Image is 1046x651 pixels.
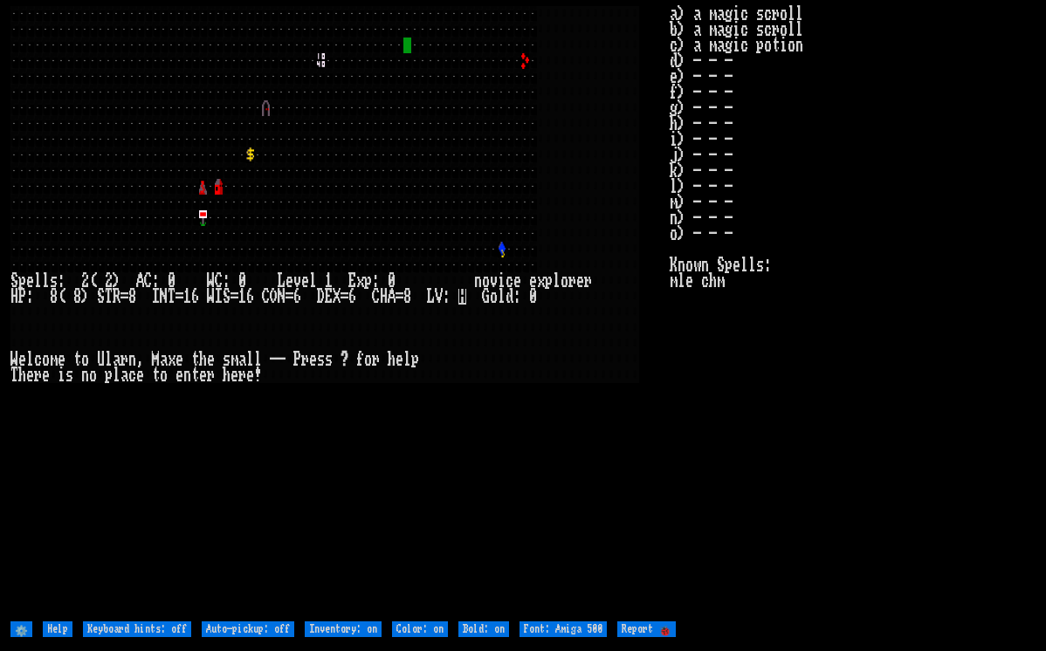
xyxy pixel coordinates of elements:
div: O [270,289,278,305]
div: c [128,367,136,383]
div: e [175,352,183,367]
div: 8 [73,289,81,305]
div: r [120,352,128,367]
div: = [341,289,348,305]
input: Font: Amiga 500 [520,621,607,637]
div: x [168,352,175,367]
div: : [372,273,380,289]
div: n [183,367,191,383]
div: E [325,289,333,305]
div: W [207,289,215,305]
div: : [58,273,65,289]
input: Inventory: on [305,621,382,637]
input: Auto-pickup: off [202,621,294,637]
div: R [113,289,120,305]
div: S [223,289,231,305]
div: ) [113,273,120,289]
div: - [270,352,278,367]
div: o [482,273,490,289]
div: ) [81,289,89,305]
div: a [238,352,246,367]
div: P [293,352,301,367]
div: r [372,352,380,367]
div: t [191,352,199,367]
div: n [81,367,89,383]
div: p [364,273,372,289]
div: e [529,273,537,289]
div: r [568,273,576,289]
div: o [160,367,168,383]
div: = [231,289,238,305]
div: h [388,352,396,367]
div: 0 [238,273,246,289]
div: e [58,352,65,367]
div: e [513,273,521,289]
div: o [89,367,97,383]
div: U [97,352,105,367]
div: S [97,289,105,305]
div: 8 [50,289,58,305]
div: l [254,352,262,367]
input: ⚙️ [10,621,32,637]
div: C [215,273,223,289]
div: e [42,367,50,383]
div: f [356,352,364,367]
div: S [10,273,18,289]
div: T [105,289,113,305]
div: l [26,352,34,367]
div: I [215,289,223,305]
div: 1 [238,289,246,305]
div: l [42,273,50,289]
div: r [207,367,215,383]
div: n [128,352,136,367]
div: W [207,273,215,289]
div: 0 [529,289,537,305]
div: l [403,352,411,367]
div: i [58,367,65,383]
div: s [317,352,325,367]
div: G [482,289,490,305]
div: l [498,289,506,305]
div: H [380,289,388,305]
div: a [120,367,128,383]
div: p [18,273,26,289]
div: a [113,352,120,367]
div: v [490,273,498,289]
div: p [411,352,419,367]
div: W [10,352,18,367]
div: e [309,352,317,367]
div: t [152,367,160,383]
input: Report 🐞 [617,621,676,637]
stats: a) a magic scroll b) a magic scroll c) a magic potion d) - - - e) - - - f) - - - g) - - - h) - - ... [670,6,1036,618]
input: Bold: on [458,621,509,637]
div: r [584,273,592,289]
div: 1 [325,273,333,289]
div: A [388,289,396,305]
div: : [152,273,160,289]
div: e [207,352,215,367]
div: E [348,273,356,289]
div: o [490,289,498,305]
div: r [301,352,309,367]
div: c [506,273,513,289]
div: s [325,352,333,367]
div: e [286,273,293,289]
div: ( [89,273,97,289]
div: e [301,273,309,289]
div: : [223,273,231,289]
div: T [10,367,18,383]
div: v [293,273,301,289]
div: - [278,352,286,367]
div: l [553,273,561,289]
div: e [199,367,207,383]
div: e [246,367,254,383]
div: e [26,367,34,383]
div: o [364,352,372,367]
div: I [152,289,160,305]
div: e [576,273,584,289]
div: 8 [403,289,411,305]
div: t [191,367,199,383]
div: e [396,352,403,367]
div: H [10,289,18,305]
div: p [105,367,113,383]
